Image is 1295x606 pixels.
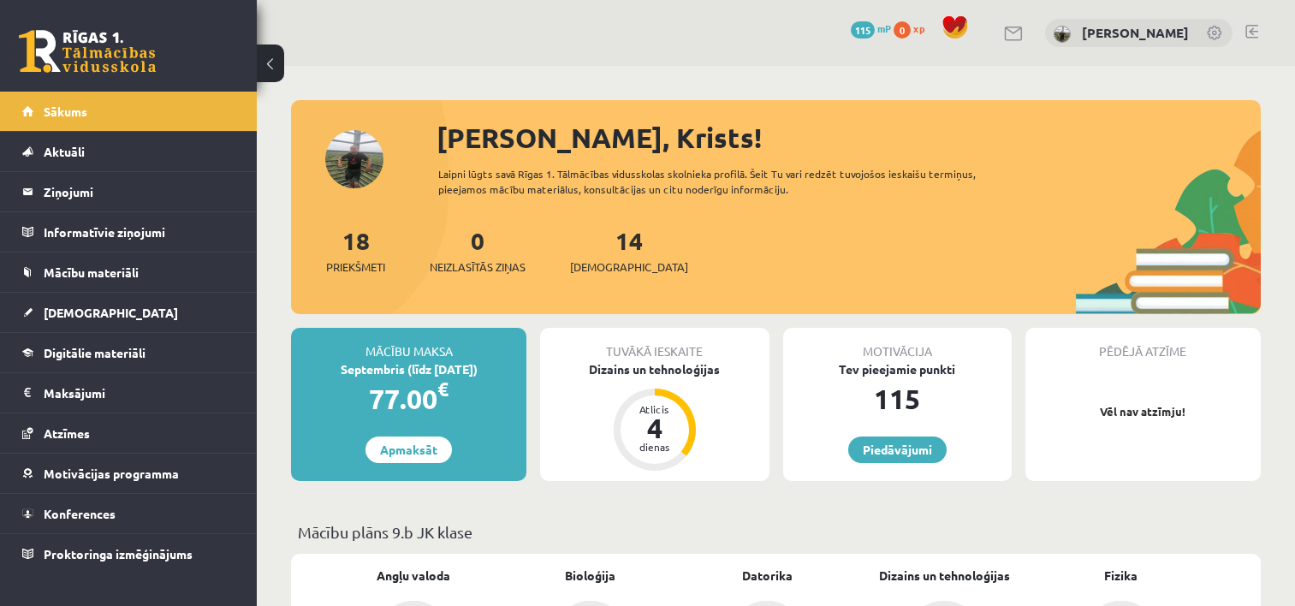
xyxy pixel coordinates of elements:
div: Dizains un tehnoloģijas [540,360,769,378]
a: Dizains un tehnoloģijas Atlicis 4 dienas [540,360,769,473]
legend: Informatīvie ziņojumi [44,212,235,252]
a: Maksājumi [22,373,235,413]
span: [DEMOGRAPHIC_DATA] [570,258,688,276]
span: 0 [894,21,911,39]
span: € [437,377,448,401]
span: Digitālie materiāli [44,345,146,360]
span: Motivācijas programma [44,466,179,481]
div: [PERSON_NAME], Krists! [437,117,1261,158]
a: Motivācijas programma [22,454,235,493]
a: Digitālie materiāli [22,333,235,372]
a: Angļu valoda [377,567,450,585]
a: Piedāvājumi [848,437,947,463]
span: Priekšmeti [326,258,385,276]
legend: Maksājumi [44,373,235,413]
a: Dizains un tehnoloģijas [879,567,1010,585]
a: 0 xp [894,21,933,35]
span: mP [877,21,891,35]
a: Proktoringa izmēģinājums [22,534,235,573]
a: 0Neizlasītās ziņas [430,225,526,276]
img: Krists Robinsons [1054,26,1071,43]
a: Ziņojumi [22,172,235,211]
span: Mācību materiāli [44,264,139,280]
a: Bioloģija [565,567,615,585]
legend: Ziņojumi [44,172,235,211]
a: Mācību materiāli [22,253,235,292]
div: dienas [629,442,680,452]
a: Fizika [1104,567,1138,585]
p: Mācību plāns 9.b JK klase [298,520,1254,544]
div: Pēdējā atzīme [1025,328,1261,360]
a: Datorika [742,567,793,585]
p: Vēl nav atzīmju! [1034,403,1252,420]
div: 4 [629,414,680,442]
a: Sākums [22,92,235,131]
div: Tev pieejamie punkti [783,360,1012,378]
div: Motivācija [783,328,1012,360]
div: 115 [783,378,1012,419]
div: Mācību maksa [291,328,526,360]
a: 18Priekšmeti [326,225,385,276]
a: [PERSON_NAME] [1082,24,1189,41]
a: Atzīmes [22,413,235,453]
span: Atzīmes [44,425,90,441]
span: Sākums [44,104,87,119]
a: 115 mP [851,21,891,35]
span: Proktoringa izmēģinājums [44,546,193,561]
span: 115 [851,21,875,39]
a: Rīgas 1. Tālmācības vidusskola [19,30,156,73]
div: 77.00 [291,378,526,419]
div: Tuvākā ieskaite [540,328,769,360]
div: Atlicis [629,404,680,414]
span: Aktuāli [44,144,85,159]
span: [DEMOGRAPHIC_DATA] [44,305,178,320]
span: Neizlasītās ziņas [430,258,526,276]
a: 14[DEMOGRAPHIC_DATA] [570,225,688,276]
a: Konferences [22,494,235,533]
div: Laipni lūgts savā Rīgas 1. Tālmācības vidusskolas skolnieka profilā. Šeit Tu vari redzēt tuvojošo... [438,166,1020,197]
a: Aktuāli [22,132,235,171]
a: [DEMOGRAPHIC_DATA] [22,293,235,332]
div: Septembris (līdz [DATE]) [291,360,526,378]
span: xp [913,21,924,35]
span: Konferences [44,506,116,521]
a: Apmaksāt [365,437,452,463]
a: Informatīvie ziņojumi [22,212,235,252]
